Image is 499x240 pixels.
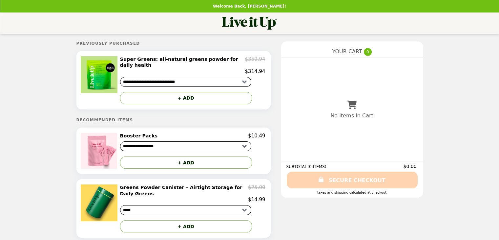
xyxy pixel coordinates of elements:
[332,48,362,55] span: YOUR CART
[76,41,271,46] h5: Previously Purchased
[403,164,417,169] span: $0.00
[81,133,118,169] img: Booster Packs
[245,56,265,68] p: $359.94
[213,4,286,9] p: Welcome Back, [PERSON_NAME]!
[330,112,373,119] p: No Items In Cart
[286,191,418,194] div: Taxes and Shipping calculated at checkout
[81,56,119,93] img: Super Greens: all-natural greens powder for daily health
[120,184,248,197] h2: Greens Powder Canister – Airtight Storage for Daily Greens
[248,184,265,197] p: $25.00
[222,16,277,30] img: Brand Logo
[245,68,265,74] p: $314.94
[120,156,252,169] button: + ADD
[81,184,119,221] img: Greens Powder Canister – Airtight Storage for Daily Greens
[120,141,251,151] select: Select a product variant
[120,205,251,215] select: Select a product variant
[286,164,308,169] span: SUBTOTAL
[120,133,160,139] h2: Booster Packs
[76,118,271,122] h5: Recommended Items
[120,56,245,68] h2: Super Greens: all-natural greens powder for daily health
[120,92,252,104] button: + ADD
[120,220,252,232] button: + ADD
[248,197,265,203] p: $14.99
[120,77,251,87] select: Select a product variant
[364,48,372,56] span: 0
[248,133,265,139] p: $10.49
[307,164,326,169] span: ( 0 ITEMS )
